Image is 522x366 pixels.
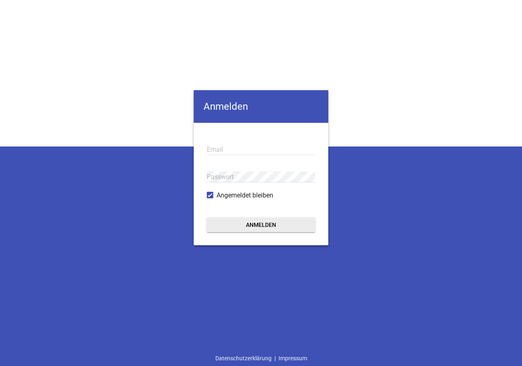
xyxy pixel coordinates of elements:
a: Impressum [276,350,310,366]
button: Anmelden [207,217,315,232]
h4: Anmelden [194,90,328,123]
span: Angemeldet bleiben [217,191,273,200]
a: Datenschutzerklärung [212,350,274,366]
div: | [212,350,310,366]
